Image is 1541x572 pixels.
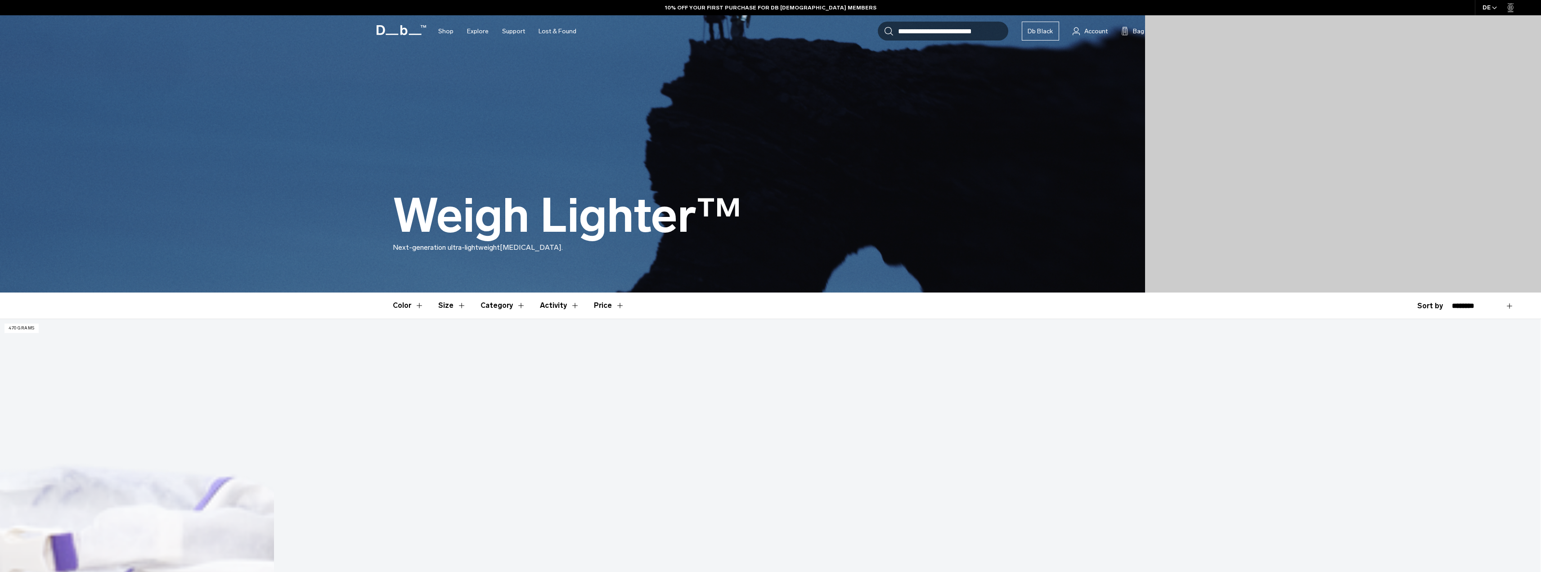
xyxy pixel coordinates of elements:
button: Toggle Filter [481,293,526,319]
button: Toggle Price [594,293,624,319]
span: Account [1084,27,1108,36]
button: Toggle Filter [438,293,466,319]
a: 10% OFF YOUR FIRST PURCHASE FOR DB [DEMOGRAPHIC_DATA] MEMBERS [665,4,876,12]
a: Explore [467,15,489,47]
nav: Main Navigation [431,15,583,47]
a: Db Black [1022,22,1059,41]
button: Bag [1121,26,1144,36]
span: Bag [1133,27,1144,36]
a: Support [502,15,525,47]
span: Next-generation ultra-lightweight [393,243,500,252]
button: Toggle Filter [393,293,424,319]
p: 470 grams [4,324,39,333]
a: Lost & Found [539,15,576,47]
a: Account [1073,26,1108,36]
button: Toggle Filter [540,293,580,319]
h1: Weigh Lighter™ [393,190,741,242]
span: [MEDICAL_DATA]. [500,243,563,252]
a: Shop [438,15,454,47]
